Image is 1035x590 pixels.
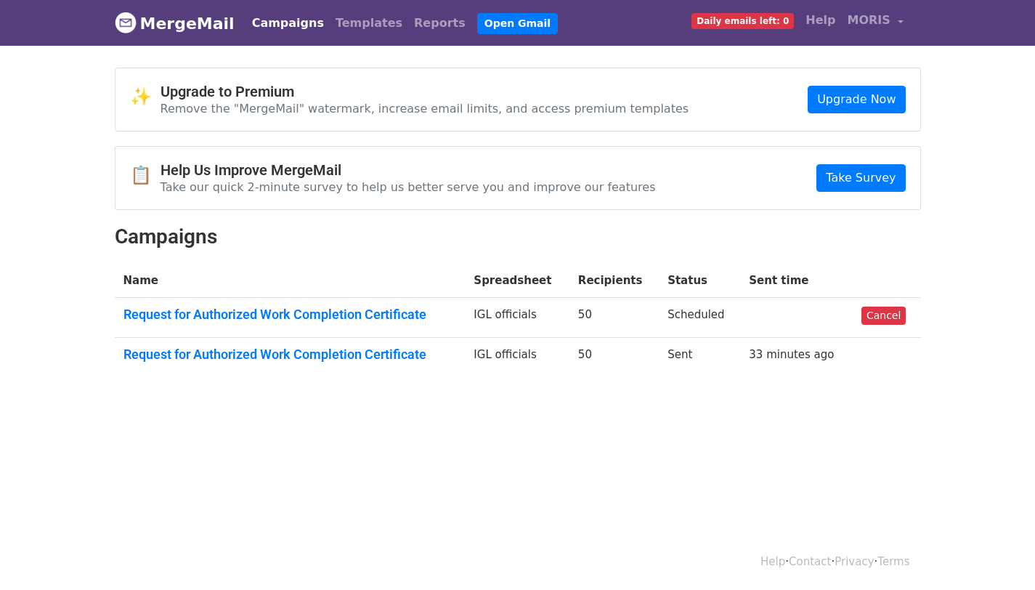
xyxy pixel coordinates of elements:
th: Spreadsheet [465,264,569,298]
a: Help [760,555,785,568]
img: MergeMail logo [115,12,137,33]
iframe: Chat Widget [962,520,1035,590]
span: Daily emails left: 0 [691,13,794,29]
h2: Campaigns [115,225,921,249]
a: MORIS [842,6,909,40]
h4: Help Us Improve MergeMail [161,161,656,179]
span: MORIS [848,12,890,29]
td: Scheduled [659,298,740,338]
h4: Upgrade to Premium [161,83,689,100]
a: 33 minutes ago [749,348,834,361]
span: 📋 [130,165,161,186]
a: Contact [789,555,831,568]
a: Open Gmail [477,13,558,34]
th: Recipients [569,264,659,298]
td: Sent [659,337,740,376]
a: Reports [408,9,471,38]
th: Name [115,264,466,298]
td: 50 [569,337,659,376]
a: MergeMail [115,8,235,39]
a: Daily emails left: 0 [686,6,800,35]
td: 50 [569,298,659,338]
td: IGL officials [465,298,569,338]
a: Take Survey [816,164,905,192]
a: Terms [877,555,909,568]
a: Templates [330,9,408,38]
p: Remove the "MergeMail" watermark, increase email limits, and access premium templates [161,101,689,116]
th: Sent time [740,264,853,298]
td: IGL officials [465,337,569,376]
th: Status [659,264,740,298]
a: Upgrade Now [808,86,905,113]
a: Request for Authorized Work Completion Certificate [123,307,457,323]
p: Take our quick 2-minute survey to help us better serve you and improve our features [161,179,656,195]
a: Cancel [861,307,906,325]
a: Help [800,6,841,35]
a: Privacy [835,555,874,568]
span: ✨ [130,86,161,108]
a: Campaigns [246,9,330,38]
a: Request for Authorized Work Completion Certificate [123,347,457,363]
